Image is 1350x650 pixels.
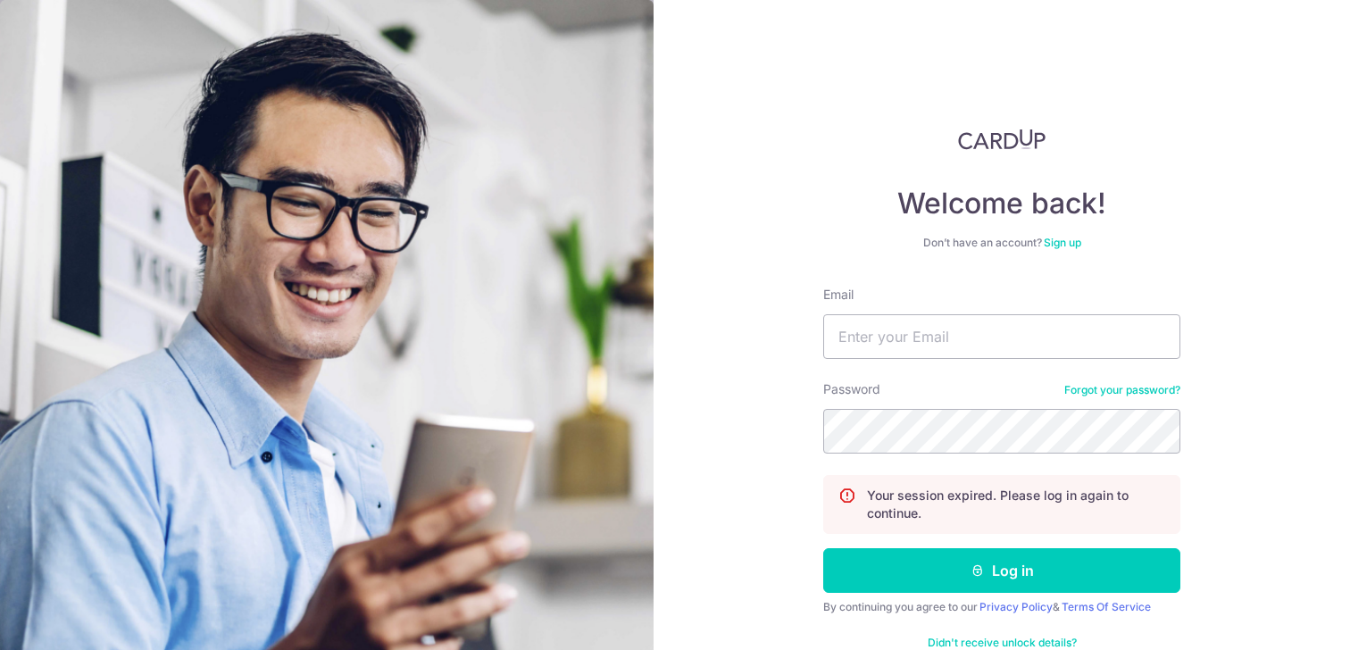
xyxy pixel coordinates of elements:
a: Sign up [1044,236,1081,249]
label: Password [823,380,880,398]
a: Privacy Policy [979,600,1053,613]
a: Terms Of Service [1062,600,1151,613]
div: By continuing you agree to our & [823,600,1180,614]
p: Your session expired. Please log in again to continue. [867,487,1165,522]
div: Don’t have an account? [823,236,1180,250]
img: CardUp Logo [958,129,1046,150]
button: Log in [823,548,1180,593]
label: Email [823,286,854,304]
a: Didn't receive unlock details? [928,636,1077,650]
a: Forgot your password? [1064,383,1180,397]
h4: Welcome back! [823,186,1180,221]
input: Enter your Email [823,314,1180,359]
